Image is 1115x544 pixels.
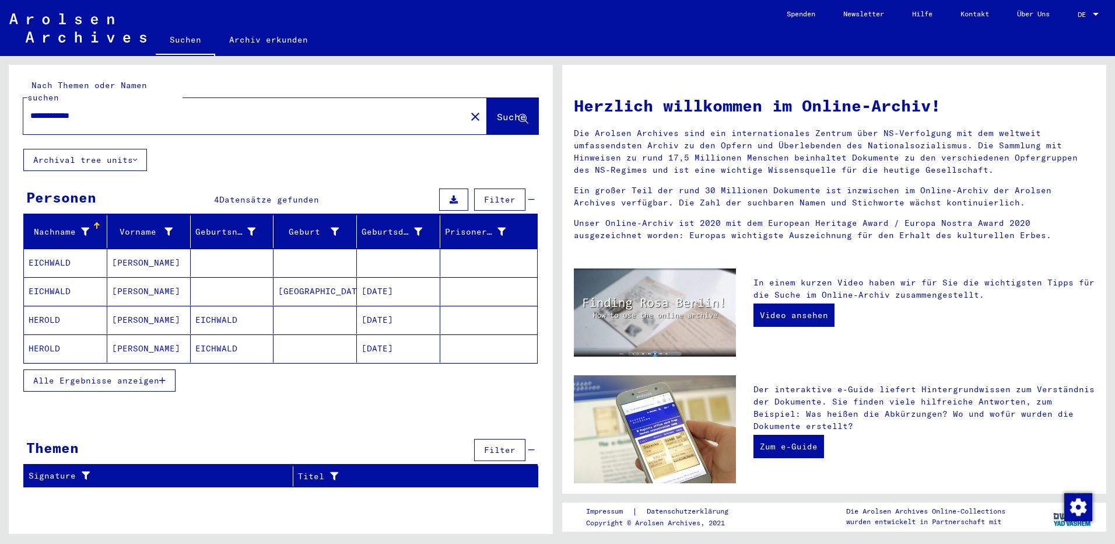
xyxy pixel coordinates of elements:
[753,435,824,458] a: Zum e-Guide
[219,194,319,205] span: Datensätze gefunden
[29,470,278,482] div: Signature
[468,110,482,124] mat-icon: close
[487,98,538,134] button: Suche
[574,268,736,357] img: video.jpg
[445,226,506,238] div: Prisoner #
[362,226,422,238] div: Geburtsdatum
[24,306,107,334] mat-cell: HEROLD
[753,304,835,327] a: Video ansehen
[1064,493,1092,521] img: Zustimmung ändern
[586,505,632,518] a: Impressum
[29,467,293,486] div: Signature
[357,306,440,334] mat-cell: [DATE]
[24,334,107,362] mat-cell: HEROLD
[440,215,537,248] mat-header-cell: Prisoner #
[33,375,159,386] span: Alle Ergebnisse anzeigen
[29,226,89,238] div: Nachname
[24,277,107,305] mat-cell: EICHWALD
[298,470,509,483] div: Titel
[298,467,524,486] div: Titel
[274,277,357,305] mat-cell: [GEOGRAPHIC_DATA]
[191,215,274,248] mat-header-cell: Geburtsname
[574,127,1095,176] p: Die Arolsen Archives sind ein internationales Zentrum über NS-Verfolgung mit dem weltweit umfasse...
[9,13,146,43] img: Arolsen_neg.svg
[24,215,107,248] mat-header-cell: Nachname
[107,249,191,277] mat-cell: [PERSON_NAME]
[484,194,516,205] span: Filter
[112,226,173,238] div: Vorname
[26,437,79,458] div: Themen
[846,506,1005,517] p: Die Arolsen Archives Online-Collections
[637,505,742,518] a: Datenschutzerklärung
[274,215,357,248] mat-header-cell: Geburt‏
[753,383,1095,433] p: Der interaktive e-Guide liefert Hintergrundwissen zum Verständnis der Dokumente. Sie finden viele...
[357,215,440,248] mat-header-cell: Geburtsdatum
[357,277,440,305] mat-cell: [DATE]
[107,306,191,334] mat-cell: [PERSON_NAME]
[214,194,219,205] span: 4
[574,184,1095,209] p: Ein großer Teil der rund 30 Millionen Dokumente ist inzwischen im Online-Archiv der Arolsen Archi...
[586,518,742,528] p: Copyright © Arolsen Archives, 2021
[156,26,215,56] a: Suchen
[278,226,339,238] div: Geburt‏
[107,277,191,305] mat-cell: [PERSON_NAME]
[362,222,440,241] div: Geburtsdatum
[574,375,736,483] img: eguide.jpg
[1064,493,1092,521] div: Zustimmung ändern
[464,104,487,128] button: Clear
[474,189,525,211] button: Filter
[586,505,742,518] div: |
[27,80,147,103] mat-label: Nach Themen oder Namen suchen
[474,439,525,461] button: Filter
[191,334,274,362] mat-cell: EICHWALD
[23,369,176,392] button: Alle Ergebnisse anzeigen
[574,217,1095,242] p: Unser Online-Archiv ist 2020 mit dem European Heritage Award / Europa Nostra Award 2020 ausgezeic...
[23,149,147,171] button: Archival tree units
[1051,502,1095,531] img: yv_logo.png
[26,187,96,208] div: Personen
[278,222,356,241] div: Geburt‏
[191,306,274,334] mat-cell: EICHWALD
[107,334,191,362] mat-cell: [PERSON_NAME]
[753,277,1095,301] p: In einem kurzen Video haben wir für Sie die wichtigsten Tipps für die Suche im Online-Archiv zusa...
[497,111,526,123] span: Suche
[195,222,274,241] div: Geburtsname
[445,222,523,241] div: Prisoner #
[1078,11,1091,19] span: DE
[29,222,107,241] div: Nachname
[195,226,256,238] div: Geburtsname
[484,445,516,455] span: Filter
[846,517,1005,527] p: wurden entwickelt in Partnerschaft mit
[215,26,322,54] a: Archiv erkunden
[112,222,190,241] div: Vorname
[107,215,191,248] mat-header-cell: Vorname
[357,334,440,362] mat-cell: [DATE]
[24,249,107,277] mat-cell: EICHWALD
[574,93,1095,118] h1: Herzlich willkommen im Online-Archiv!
